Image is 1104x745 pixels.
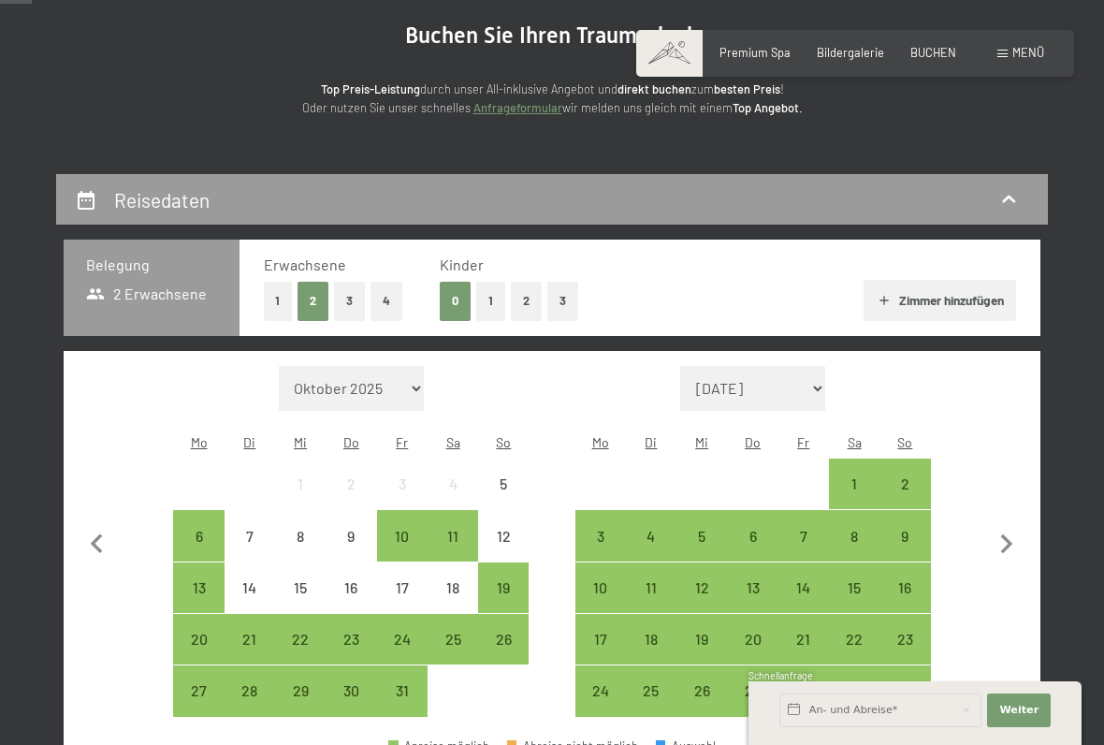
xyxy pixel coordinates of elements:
[370,282,402,320] button: 4
[480,632,527,679] div: 26
[829,510,879,561] div: Sat Nov 08 2025
[326,510,376,561] div: Thu Oct 09 2025
[440,282,471,320] button: 0
[377,510,428,561] div: Fri Oct 10 2025
[626,665,676,716] div: Anreise möglich
[829,614,879,665] div: Anreise möglich
[379,580,426,627] div: 17
[797,434,809,450] abbr: Freitag
[480,580,527,627] div: 19
[879,510,930,561] div: Sun Nov 09 2025
[910,45,956,60] a: BUCHEN
[626,614,676,665] div: Tue Nov 18 2025
[379,476,426,523] div: 3
[628,683,675,730] div: 25
[379,632,426,679] div: 24
[719,45,791,60] span: Premium Spa
[175,580,222,627] div: 13
[987,366,1026,718] button: Nächster Monat
[879,459,930,509] div: Sun Nov 02 2025
[480,476,527,523] div: 5
[173,510,224,561] div: Anreise möglich
[831,476,878,523] div: 1
[714,81,780,96] strong: besten Preis
[264,256,346,273] span: Erwachsene
[778,562,829,613] div: Anreise möglich
[879,665,930,716] div: Anreise möglich
[428,614,478,665] div: Anreise möglich
[377,614,428,665] div: Fri Oct 24 2025
[829,665,879,716] div: Anreise möglich
[817,45,884,60] a: Bildergalerie
[879,562,930,613] div: Anreise möglich
[377,510,428,561] div: Anreise möglich
[676,665,727,716] div: Anreise möglich
[225,562,275,613] div: Anreise nicht möglich
[592,434,609,450] abbr: Montag
[478,510,529,561] div: Anreise nicht möglich
[676,510,727,561] div: Wed Nov 05 2025
[173,665,224,716] div: Anreise möglich
[829,562,879,613] div: Anreise möglich
[173,665,224,716] div: Mon Oct 27 2025
[748,670,813,681] span: Schnellanfrage
[727,510,777,561] div: Anreise möglich
[178,80,926,118] p: durch unser All-inklusive Angebot und zum ! Oder nutzen Sie unser schnelles wir melden uns gleich...
[173,562,224,613] div: Anreise möglich
[86,284,207,304] span: 2 Erwachsene
[225,510,275,561] div: Anreise nicht möglich
[628,580,675,627] div: 11
[478,614,529,665] div: Anreise möglich
[678,683,725,730] div: 26
[326,614,376,665] div: Thu Oct 23 2025
[626,510,676,561] div: Anreise möglich
[478,459,529,509] div: Sun Oct 05 2025
[626,562,676,613] div: Anreise möglich
[575,614,626,665] div: Anreise möglich
[275,562,326,613] div: Anreise nicht möglich
[575,562,626,613] div: Mon Nov 10 2025
[277,632,324,679] div: 22
[429,476,476,523] div: 4
[377,614,428,665] div: Anreise möglich
[326,562,376,613] div: Anreise nicht möglich
[678,580,725,627] div: 12
[831,529,878,576] div: 8
[831,580,878,627] div: 15
[626,665,676,716] div: Tue Nov 25 2025
[173,562,224,613] div: Mon Oct 13 2025
[575,510,626,561] div: Anreise möglich
[326,562,376,613] div: Thu Oct 16 2025
[405,22,699,49] span: Buchen Sie Ihren Traumurlaub
[575,562,626,613] div: Anreise möglich
[617,81,691,96] strong: direkt buchen
[778,510,829,561] div: Fri Nov 07 2025
[377,665,428,716] div: Fri Oct 31 2025
[778,665,829,716] div: Fri Nov 28 2025
[879,510,930,561] div: Anreise möglich
[577,529,624,576] div: 3
[676,562,727,613] div: Anreise möglich
[478,562,529,613] div: Sun Oct 19 2025
[327,683,374,730] div: 30
[575,510,626,561] div: Mon Nov 03 2025
[478,510,529,561] div: Sun Oct 12 2025
[86,255,217,275] h3: Belegung
[864,280,1016,321] button: Zimmer hinzufügen
[226,580,273,627] div: 14
[727,665,777,716] div: Anreise möglich
[575,665,626,716] div: Mon Nov 24 2025
[628,529,675,576] div: 4
[173,510,224,561] div: Mon Oct 06 2025
[275,510,326,561] div: Anreise nicht möglich
[577,683,624,730] div: 24
[676,614,727,665] div: Anreise möglich
[225,614,275,665] div: Anreise möglich
[478,459,529,509] div: Anreise nicht möglich
[881,529,928,576] div: 9
[547,282,578,320] button: 3
[173,614,224,665] div: Anreise möglich
[343,434,359,450] abbr: Donnerstag
[780,529,827,576] div: 7
[226,529,273,576] div: 7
